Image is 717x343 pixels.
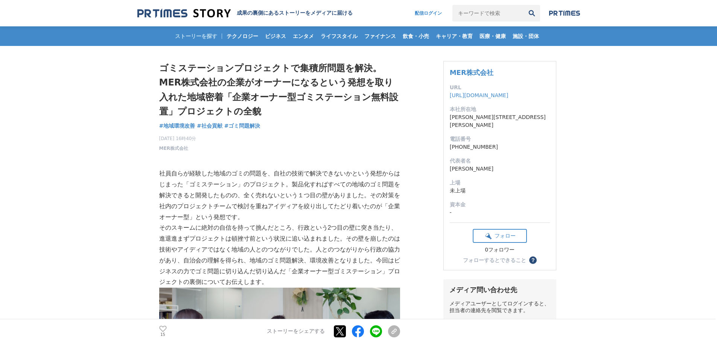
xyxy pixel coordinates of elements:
[450,201,550,209] dt: 資本金
[197,122,222,129] span: #社会貢献
[290,26,317,46] a: エンタメ
[262,33,289,40] span: ビジネス
[450,165,550,173] dd: [PERSON_NAME]
[159,122,195,129] span: #地域環境改善
[197,122,222,130] a: #社会貢献
[407,5,449,21] a: 配信ログイン
[400,33,432,40] span: 飲食・小売
[361,26,399,46] a: ファイナンス
[267,328,325,335] p: ストーリーをシェアする
[450,105,550,113] dt: 本社所在地
[449,300,550,314] div: メディアユーザーとしてログインすると、担当者の連絡先を閲覧できます。
[449,285,550,294] div: メディア問い合わせ先
[400,26,432,46] a: 飲食・小売
[224,122,260,129] span: #ゴミ問題解決
[237,10,353,17] h2: 成果の裏側にあるストーリーをメディアに届ける
[262,26,289,46] a: ビジネス
[452,5,524,21] input: キーワードで検索
[510,33,542,40] span: 施設・団体
[476,33,509,40] span: 医療・健康
[529,256,537,264] button: ？
[290,33,317,40] span: エンタメ
[159,333,167,337] p: 15
[224,26,261,46] a: テクノロジー
[318,26,361,46] a: ライフスタイル
[224,122,260,130] a: #ゴミ問題解決
[450,69,493,76] a: MER株式会社
[473,247,527,253] div: 0フォロワー
[524,5,540,21] button: 検索
[450,84,550,91] dt: URL
[159,122,195,130] a: #地域環境改善
[473,229,527,243] button: フォロー
[450,143,550,151] dd: [PHONE_NUMBER]
[159,223,400,288] p: そのスキームに絶対の自信を持って挑んだところ、行政という2つ目の壁に突き当たり、進退進まずプロジェクトは頓挫寸前という状況に追い込まれました。その壁を崩したのは技術やアイディアではなく地域の人と...
[450,113,550,129] dd: [PERSON_NAME][STREET_ADDRESS][PERSON_NAME]
[159,61,400,119] h1: ゴミステーションプロジェクトで集積所問題を解決。MER株式会社の企業がオーナーになるという発想を取り入れた地域密着「企業オーナー型ゴミステーション無料設置」プロジェクトの全貌
[530,258,536,263] span: ？
[450,179,550,187] dt: 上場
[510,26,542,46] a: 施設・団体
[549,10,580,16] img: prtimes
[159,168,400,223] p: 社員自らが経験した地域のゴミの問題を、自社の技術で解決できないかという発想からはじまった「ゴミステーション」のプロジェクト。製品化すればすべての地域のゴミ問題を解決できると開発したものの、全く売...
[450,157,550,165] dt: 代表者名
[318,33,361,40] span: ライフスタイル
[224,33,261,40] span: テクノロジー
[137,8,231,18] img: 成果の裏側にあるストーリーをメディアに届ける
[476,26,509,46] a: 医療・健康
[433,33,476,40] span: キャリア・教育
[450,209,550,216] dd: -
[450,187,550,195] dd: 未上場
[450,92,508,98] a: [URL][DOMAIN_NAME]
[361,33,399,40] span: ファイナンス
[159,135,196,142] span: [DATE] 16時40分
[159,145,188,152] a: MER株式会社
[137,8,353,18] a: 成果の裏側にあるストーリーをメディアに届ける 成果の裏側にあるストーリーをメディアに届ける
[433,26,476,46] a: キャリア・教育
[463,258,526,263] div: フォローするとできること
[450,135,550,143] dt: 電話番号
